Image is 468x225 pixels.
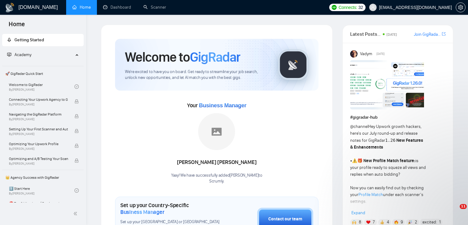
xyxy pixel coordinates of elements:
a: 1️⃣ Start HereBy[PERSON_NAME] [9,184,74,197]
a: setting [456,5,466,10]
span: 🚀 GigRadar Quick Start [3,67,83,80]
span: [DATE] [376,51,385,57]
a: searchScanner [143,5,166,10]
span: lock [74,158,79,163]
span: By [PERSON_NAME] [9,132,68,136]
span: Navigating the GigRadar Platform [9,111,68,117]
img: gigradar-logo.png [278,49,309,80]
h1: Welcome to [125,49,240,65]
span: Vadym [360,51,372,57]
a: Welcome to GigRadarBy[PERSON_NAME] [9,80,74,93]
span: check-circle [74,84,79,89]
span: check-circle [74,188,79,193]
span: ⛔ Top 3 Mistakes of Pro Agencies [9,200,68,207]
img: Vadym [350,50,358,58]
img: logo [5,3,15,13]
span: Setting Up Your First Scanner and Auto-Bidder [9,126,68,132]
span: Connects: [338,4,357,11]
img: ❤️ [366,220,370,224]
img: placeholder.png [198,113,235,150]
div: [PERSON_NAME] [PERSON_NAME] [171,157,262,168]
a: homeHome [72,5,91,10]
span: 👑 Agency Success with GigRadar [3,171,83,184]
span: Optimizing and A/B Testing Your Scanner for Better Results [9,156,68,162]
img: 🔥 [394,220,398,224]
span: By [PERSON_NAME] [9,103,68,106]
span: lock [74,144,79,148]
button: setting [456,2,466,12]
iframe: Intercom live chat [447,204,462,219]
span: Academy [14,52,31,57]
span: Business Manager [199,102,246,108]
div: Yaay! We have successfully added [PERSON_NAME] to [171,173,262,184]
span: Expand [351,210,365,215]
img: 🙌 [352,220,356,224]
span: We're excited to have you on board. Get ready to streamline your job search, unlock new opportuni... [125,69,268,81]
span: fund-projection-screen [7,52,11,57]
img: 👍 [380,220,384,224]
span: GigRadar [190,49,240,65]
div: Contact our team [268,216,302,223]
span: lock [74,99,79,104]
span: Your [187,102,246,109]
span: Academy [7,52,31,57]
a: dashboardDashboard [103,5,131,10]
span: By [PERSON_NAME] [9,147,68,151]
code: 1.26 [385,138,396,143]
span: Business Manager [120,209,164,215]
span: @channel [350,124,368,129]
span: lock [74,114,79,118]
span: Connecting Your Upwork Agency to GigRadar [9,96,68,103]
span: rocket [7,38,11,42]
h1: Set up your Country-Specific [120,202,226,215]
h1: # gigradar-hub [350,114,446,121]
span: 32 [358,4,363,11]
span: By [PERSON_NAME] [9,162,68,166]
span: 🎁 [357,158,362,163]
img: 🎉 [408,220,412,224]
span: user [371,5,375,10]
p: Scrumly . [171,178,262,184]
span: Home [4,20,30,33]
span: double-left [73,211,79,217]
span: 11 [460,204,467,209]
img: upwork-logo.png [332,5,337,10]
strong: New Profile Match feature: [363,158,415,163]
span: Getting Started [14,37,44,43]
li: Getting Started [2,34,84,46]
span: By [PERSON_NAME] [9,117,68,121]
span: ⚠️ [352,158,357,163]
img: F09AC4U7ATU-image.png [350,60,424,109]
span: lock [74,129,79,133]
span: Optimizing Your Upwork Profile [9,141,68,147]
